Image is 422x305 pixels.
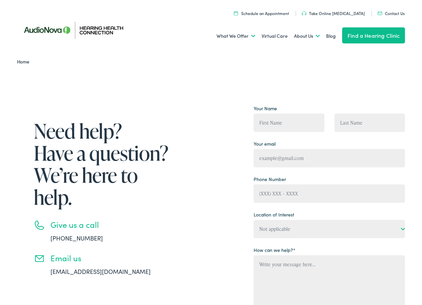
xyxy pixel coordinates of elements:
a: Home [17,58,33,65]
input: Last Name [334,114,405,132]
a: Contact Us [378,10,405,16]
h3: Give us a call [50,220,171,230]
input: (XXX) XXX - XXXX [254,184,405,203]
a: Find a Hearing Clinic [342,27,405,43]
input: First Name [254,114,324,132]
label: Your email [254,140,276,147]
a: What We Offer [217,24,255,48]
img: utility icon [378,12,382,15]
a: [PHONE_NUMBER] [50,234,103,242]
h1: Need help? Have a question? We’re here to help. [34,120,171,208]
h3: Email us [50,253,171,263]
a: About Us [294,24,320,48]
img: utility icon [234,11,238,15]
label: Your Name [254,105,277,112]
a: Blog [326,24,336,48]
a: [EMAIL_ADDRESS][DOMAIN_NAME] [50,267,151,276]
label: How can we help? [254,247,295,254]
input: example@gmail.com [254,149,405,167]
label: Phone Number [254,176,286,183]
a: Virtual Care [262,24,288,48]
img: utility icon [302,11,306,15]
a: Take Online [MEDICAL_DATA] [302,10,365,16]
a: Schedule an Appointment [234,10,289,16]
label: Location of Interest [254,211,294,218]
